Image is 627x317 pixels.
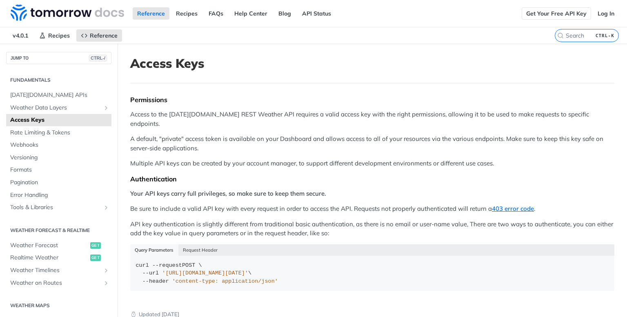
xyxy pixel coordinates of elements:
h2: Fundamentals [6,76,111,84]
span: curl [136,262,149,268]
button: JUMP TOCTRL-/ [6,52,111,64]
span: get [90,254,101,261]
div: Permissions [130,96,614,104]
a: Tools & LibrariesShow subpages for Tools & Libraries [6,201,111,214]
p: A default, "private" access token is available on your Dashboard and allows access to all of your... [130,134,614,153]
span: '[URL][DOMAIN_NAME][DATE]' [162,270,248,276]
a: Reference [76,29,122,42]
a: API Status [298,7,336,20]
p: Be sure to include a valid API key with every request in order to access the API. Requests not pr... [130,204,614,214]
span: Reference [90,32,118,39]
span: CTRL-/ [89,55,107,61]
svg: Search [557,32,564,39]
span: Rate Limiting & Tokens [10,129,109,137]
a: Error Handling [6,189,111,201]
h1: Access Keys [130,56,614,71]
a: Weather on RoutesShow subpages for Weather on Routes [6,277,111,289]
a: Formats [6,164,111,176]
span: Access Keys [10,116,109,124]
span: --url [142,270,159,276]
span: Versioning [10,154,109,162]
a: Weather Forecastget [6,239,111,252]
span: Weather Timelines [10,266,101,275]
h2: Weather Forecast & realtime [6,227,111,234]
a: FAQs [204,7,228,20]
a: Pagination [6,176,111,189]
a: Blog [274,7,296,20]
a: Webhooks [6,139,111,151]
a: Get Your Free API Key [522,7,591,20]
p: Multiple API keys can be created by your account manager, to support different development enviro... [130,159,614,168]
a: Access Keys [6,114,111,126]
kbd: CTRL-K [594,31,616,40]
span: Webhooks [10,141,109,149]
a: Realtime Weatherget [6,252,111,264]
span: [DATE][DOMAIN_NAME] APIs [10,91,109,99]
a: Recipes [35,29,74,42]
a: Reference [133,7,169,20]
a: Versioning [6,152,111,164]
img: Tomorrow.io Weather API Docs [11,4,124,21]
button: Show subpages for Weather Data Layers [103,105,109,111]
span: get [90,242,101,249]
button: Show subpages for Tools & Libraries [103,204,109,211]
span: --request [152,262,182,268]
span: Weather on Routes [10,279,101,287]
p: Access to the [DATE][DOMAIN_NAME] REST Weather API requires a valid access key with the right per... [130,110,614,128]
button: Request Header [178,244,222,256]
span: Pagination [10,179,109,187]
span: 'content-type: application/json' [172,278,278,284]
a: Help Center [230,7,272,20]
button: Show subpages for Weather Timelines [103,267,109,274]
div: POST \ \ [136,261,609,286]
span: --header [142,278,169,284]
a: Recipes [171,7,202,20]
a: Weather TimelinesShow subpages for Weather Timelines [6,264,111,277]
a: Rate Limiting & Tokens [6,127,111,139]
a: 403 error code [492,205,534,212]
h2: Weather Maps [6,302,111,309]
span: Weather Forecast [10,241,88,250]
span: v4.0.1 [8,29,33,42]
span: Error Handling [10,191,109,199]
p: API key authentication is slightly different from traditional basic authentication, as there is n... [130,220,614,238]
span: Formats [10,166,109,174]
span: Recipes [48,32,70,39]
button: Show subpages for Weather on Routes [103,280,109,286]
strong: Your API keys carry full privileges, so make sure to keep them secure. [130,190,326,197]
a: [DATE][DOMAIN_NAME] APIs [6,89,111,101]
div: Authentication [130,175,614,183]
span: Tools & Libraries [10,203,101,212]
span: Weather Data Layers [10,104,101,112]
span: Realtime Weather [10,254,88,262]
a: Log In [593,7,619,20]
a: Weather Data LayersShow subpages for Weather Data Layers [6,102,111,114]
